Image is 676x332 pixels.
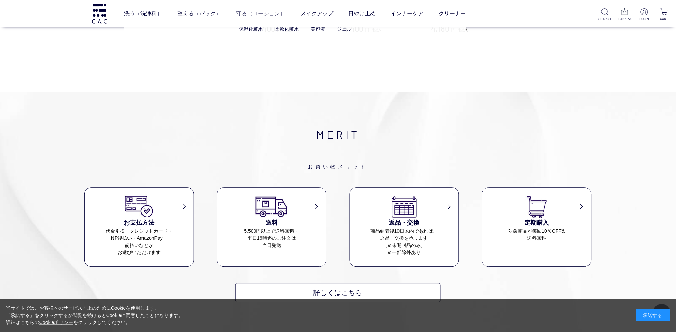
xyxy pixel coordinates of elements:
[85,195,193,257] a: お支払方法 代金引換・クレジットカード・NP後払い・AmazonPay・前払いなどがお選びいただけます
[275,26,299,32] a: 柔軟化粧水
[6,305,184,326] div: 当サイトでは、お客様へのサービス向上のためにCookieを使用します。 「承諾する」をクリックするか閲覧を続けるとCookieに同意したことになります。 詳細はこちらの をクリックしてください。
[311,26,325,32] a: 美容液
[178,4,221,23] a: 整える（パック）
[482,195,591,243] a: 定期購入 対象商品が毎回10％OFF&送料無料
[599,8,611,22] a: SEARCH
[84,143,592,170] span: お買い物メリット
[636,309,670,321] div: 承諾する
[350,219,459,228] h3: 返品・交換
[91,4,108,23] img: logo
[235,283,441,302] a: 詳しくはこちら
[337,26,351,32] a: ジェル
[39,320,73,325] a: Cookieポリシー
[217,195,326,250] a: 送料 5,500円以上で送料無料・平日16時迄のご注文は当日発送
[124,4,163,23] a: 洗う（洗浄料）
[619,16,631,22] p: RANKING
[239,26,263,32] a: 保湿化粧水
[619,8,631,22] a: RANKING
[350,228,459,257] dd: 商品到着後10日以内であれば、 返品・交換を承ります （※未開封品のみ） ※一部除外あり
[439,4,466,23] a: クリーナー
[599,16,611,22] p: SEARCH
[638,8,651,22] a: LOGIN
[658,8,671,22] a: CART
[301,4,334,23] a: メイクアップ
[482,219,591,228] h3: 定期購入
[350,195,459,257] a: 返品・交換 商品到着後10日以内であれば、返品・交換を承ります（※未開封品のみ）※一部除外あり
[85,219,193,228] h3: お支払方法
[236,4,286,23] a: 守る（ローション）
[349,4,376,23] a: 日やけ止め
[217,228,326,249] dd: 5,500円以上で送料無料・ 平日16時迄のご注文は 当日発送
[482,228,591,242] dd: 対象商品が毎回10％OFF& 送料無料
[84,126,592,170] h2: MERIT
[217,219,326,228] h3: 送料
[85,228,193,257] dd: 代金引換・クレジットカード・ NP後払い・AmazonPay・ 前払いなどが お選びいただけます
[638,16,651,22] p: LOGIN
[658,16,671,22] p: CART
[391,4,424,23] a: インナーケア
